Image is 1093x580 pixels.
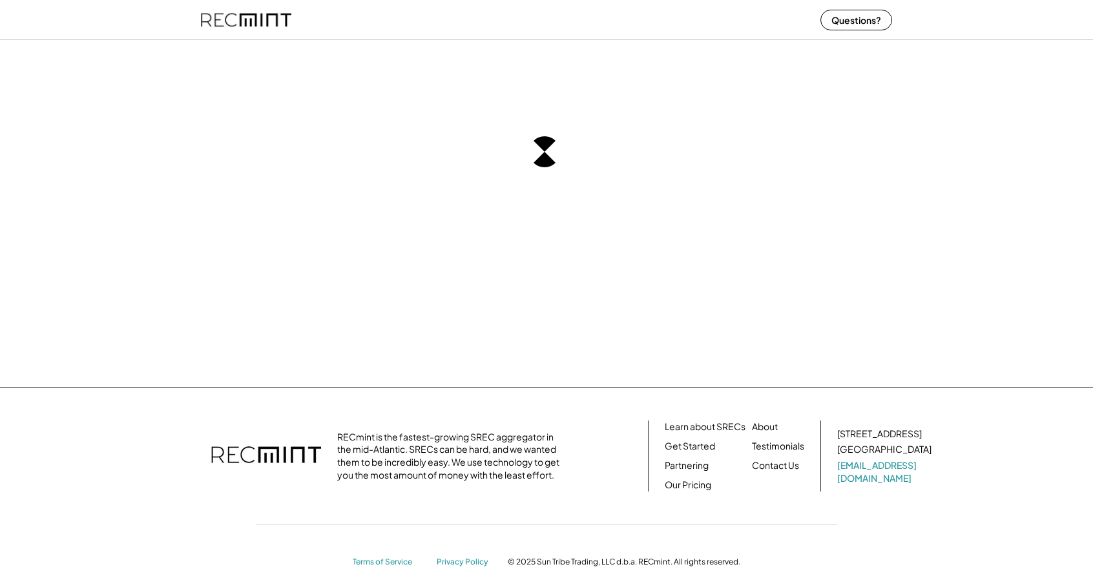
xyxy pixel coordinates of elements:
a: Privacy Policy [437,557,495,568]
div: RECmint is the fastest-growing SREC aggregator in the mid-Atlantic. SRECs can be hard, and we wan... [337,431,567,481]
img: recmint-logotype%403x%20%281%29.jpeg [201,3,291,37]
a: Learn about SRECs [665,420,745,433]
img: recmint-logotype%403x.png [211,433,321,479]
a: Contact Us [752,459,799,472]
a: Get Started [665,440,715,453]
a: Terms of Service [353,557,424,568]
div: [GEOGRAPHIC_DATA] [837,443,932,456]
a: Our Pricing [665,479,711,492]
a: Testimonials [752,440,804,453]
a: Partnering [665,459,709,472]
a: About [752,420,778,433]
div: © 2025 Sun Tribe Trading, LLC d.b.a. RECmint. All rights reserved. [508,557,740,567]
a: [EMAIL_ADDRESS][DOMAIN_NAME] [837,459,934,484]
button: Questions? [820,10,892,30]
div: [STREET_ADDRESS] [837,428,922,440]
